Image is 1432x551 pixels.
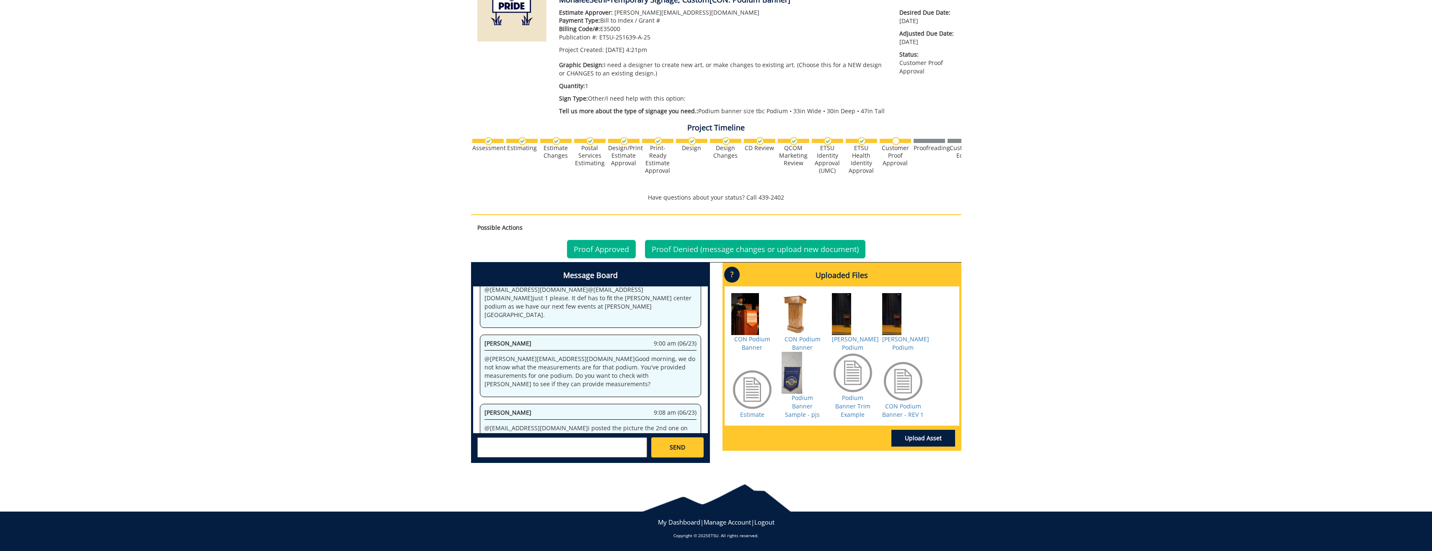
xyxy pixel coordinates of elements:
span: ETSU-251639-A-25 [599,33,650,41]
div: Estimating [506,144,538,152]
span: Billing Code/#: [559,25,600,33]
img: checkmark [790,137,798,145]
img: checkmark [858,137,866,145]
img: checkmark [688,137,696,145]
textarea: messageToSend [477,437,647,457]
a: CON Podium Banner - REV 1 [882,402,924,418]
a: [PERSON_NAME] Podium [832,335,879,351]
div: QCOM Marketing Review [778,144,809,167]
span: Status: [899,50,955,59]
div: Proofreading [914,144,945,152]
h4: Message Board [473,265,708,286]
a: [PERSON_NAME] Podium [882,335,929,351]
a: My Dashboard [658,518,700,526]
span: Tell us more about the type of signage you need.: [559,107,698,115]
div: Customer Edits [948,144,979,159]
div: Design Changes [710,144,741,159]
a: Logout [754,518,774,526]
p: Podium banner size tbc Podium • 33in Wide • 30in Deep • 47in Tall [559,107,887,115]
p: @ [PERSON_NAME][EMAIL_ADDRESS][DOMAIN_NAME] Good morning, we do not know what the measurements ar... [484,355,697,388]
a: CON Podium Banner [734,335,770,351]
span: Estimate Approver: [559,8,613,16]
img: checkmark [552,137,560,145]
img: checkmark [824,137,832,145]
div: Design/Print Estimate Approval [608,144,640,167]
div: Postal Services Estimating [574,144,606,167]
div: Estimate Changes [540,144,572,159]
div: ETSU Identity Approval (UMC) [812,144,843,174]
img: checkmark [756,137,764,145]
span: 9:08 am (06/23) [654,408,697,417]
img: checkmark [722,137,730,145]
span: Payment Type: [559,16,600,24]
p: Have questions about your status? Call 439-2402 [471,193,961,202]
p: Bill to Index / Grant # [559,16,887,25]
span: [PERSON_NAME] [484,339,531,347]
a: Proof Approved [567,240,636,258]
span: Graphic Design: [559,61,604,69]
p: [PERSON_NAME][EMAIL_ADDRESS][DOMAIN_NAME] [559,8,887,17]
p: Customer Proof Approval [899,50,955,75]
img: checkmark [654,137,662,145]
a: CON Podium Banner [785,335,821,351]
a: ETSU [708,533,718,538]
img: no [892,137,900,145]
a: Proof Denied (message changes or upload new document) [645,240,865,258]
img: checkmark [620,137,628,145]
a: Podium Banner Sample - pjs [785,394,820,418]
p: I need a designer to create new art, or make changes to existing art. (Choose this for a NEW desi... [559,61,887,78]
div: Customer Proof Approval [880,144,911,167]
p: 1 [559,82,887,90]
span: [PERSON_NAME] [484,408,531,416]
span: Desired Due Date: [899,8,955,17]
a: Manage Account [704,518,751,526]
div: CD Review [744,144,775,152]
strong: Possible Actions [477,224,523,231]
span: Publication #: [559,33,598,41]
h4: Uploaded Files [725,265,959,286]
p: [DATE] [899,29,955,46]
span: 9:00 am (06/23) [654,339,697,348]
p: Other/I need help with this option: [559,94,887,103]
p: ? [724,267,740,283]
p: @ [EMAIL_ADDRESS][DOMAIN_NAME] @ [EMAIL_ADDRESS][DOMAIN_NAME] just 1 please. It def has to fit th... [484,286,697,319]
p: @ [EMAIL_ADDRESS][DOMAIN_NAME] i posted the picture the 2nd one on top row and picture with the t... [484,424,697,449]
div: Print-Ready Estimate Approval [642,144,673,174]
div: ETSU Health Identity Approval [846,144,877,174]
p: [DATE] [899,8,955,25]
span: [DATE] 4:21pm [606,46,647,54]
img: checkmark [518,137,526,145]
span: Sign Type: [559,94,588,102]
div: Assessment [472,144,504,152]
span: SEND [670,443,685,452]
h4: Project Timeline [471,124,961,132]
img: checkmark [484,137,492,145]
a: Estimate [740,411,764,418]
a: Upload Asset [891,430,955,447]
span: Adjusted Due Date: [899,29,955,38]
p: E35000 [559,25,887,33]
a: SEND [651,437,703,457]
img: checkmark [586,137,594,145]
div: Design [676,144,707,152]
span: Quantity: [559,82,585,90]
span: Project Created: [559,46,604,54]
a: Podium Banner Trim Example [835,394,870,418]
